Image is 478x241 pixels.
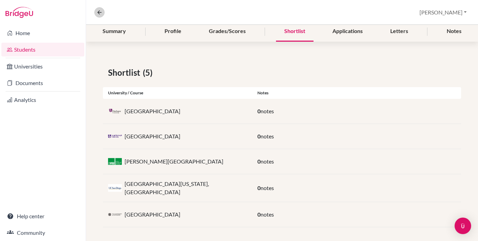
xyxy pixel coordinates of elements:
img: de_lud_4ajmkpsa.png [108,158,122,165]
div: Summary [94,21,134,42]
p: [GEOGRAPHIC_DATA] [125,210,180,219]
div: Notes [252,90,461,96]
p: [PERSON_NAME][GEOGRAPHIC_DATA] [125,157,223,166]
span: 0 [257,133,261,139]
span: Shortlist [108,66,143,79]
a: Students [1,43,84,56]
p: [GEOGRAPHIC_DATA] [125,107,180,115]
img: gb_d86__169hhdl.png [108,109,122,114]
div: Open Intercom Messenger [455,218,471,234]
span: 0 [257,158,261,165]
div: Notes [438,21,470,42]
a: Help center [1,209,84,223]
a: Community [1,226,84,240]
img: gb_e56_d3pj2c4f.png [108,212,122,217]
img: Bridge-U [6,7,33,18]
div: Letters [382,21,416,42]
p: [GEOGRAPHIC_DATA] [125,132,180,140]
div: University / Course [103,90,252,96]
div: Grades/Scores [201,21,254,42]
span: notes [261,133,274,139]
span: notes [261,185,274,191]
a: Home [1,26,84,40]
div: Shortlist [276,21,314,42]
div: Applications [324,21,371,42]
p: [GEOGRAPHIC_DATA][US_STATE], [GEOGRAPHIC_DATA] [125,180,247,196]
button: [PERSON_NAME] [416,6,470,19]
span: (5) [143,66,155,79]
a: Analytics [1,93,84,107]
a: Documents [1,76,84,90]
span: notes [261,108,274,114]
span: 0 [257,211,261,218]
a: Universities [1,60,84,73]
div: Profile [156,21,190,42]
img: us_ucs_a51uvd_m.jpeg [108,184,122,192]
span: notes [261,158,274,165]
span: 0 [257,108,261,114]
img: gb_l79_virokboc.png [108,134,122,139]
span: 0 [257,185,261,191]
span: notes [261,211,274,218]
